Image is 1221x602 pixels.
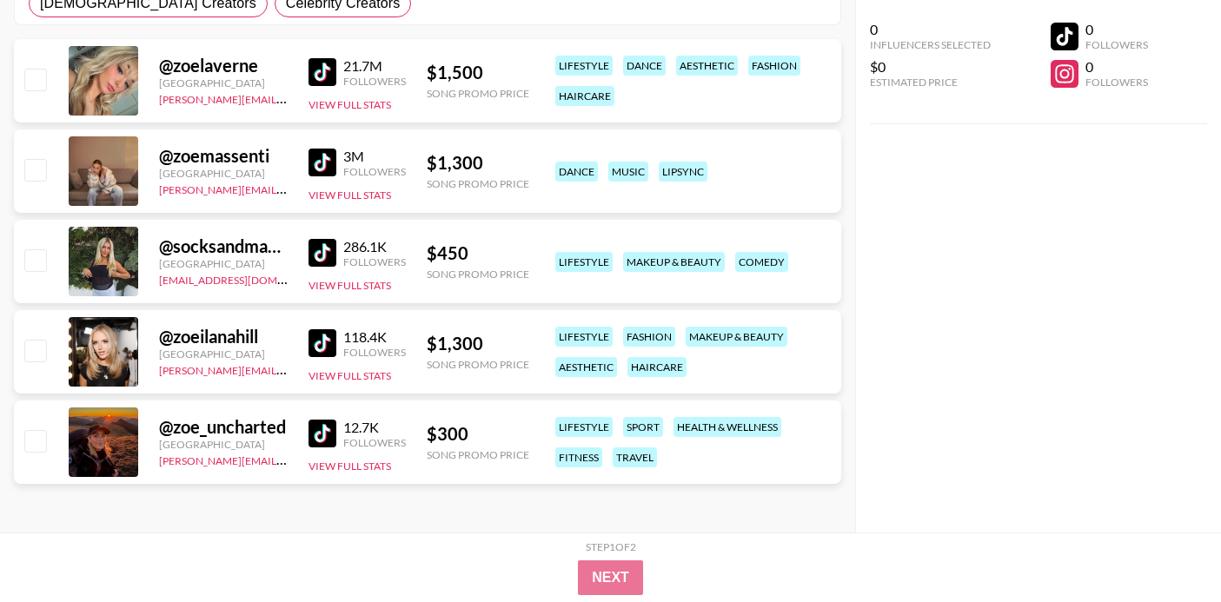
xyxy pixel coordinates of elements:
[309,460,391,473] button: View Full Stats
[623,252,725,272] div: makeup & beauty
[159,76,288,89] div: [GEOGRAPHIC_DATA]
[343,75,406,88] div: Followers
[555,162,598,182] div: dance
[555,447,602,467] div: fitness
[555,417,613,437] div: lifestyle
[343,238,406,255] div: 286.1K
[159,438,288,451] div: [GEOGRAPHIC_DATA]
[674,417,781,437] div: health & wellness
[159,347,288,361] div: [GEOGRAPHIC_DATA]
[343,148,406,165] div: 3M
[309,149,336,176] img: TikTok
[159,416,288,438] div: @ zoe_uncharted
[870,38,991,51] div: Influencers Selected
[870,58,991,76] div: $0
[159,270,334,287] a: [EMAIL_ADDRESS][DOMAIN_NAME]
[427,423,529,445] div: $ 300
[343,346,406,359] div: Followers
[309,369,391,382] button: View Full Stats
[427,242,529,264] div: $ 450
[309,279,391,292] button: View Full Stats
[343,328,406,346] div: 118.4K
[686,327,787,347] div: makeup & beauty
[623,56,666,76] div: dance
[159,167,288,180] div: [GEOGRAPHIC_DATA]
[623,327,675,347] div: fashion
[1085,76,1148,89] div: Followers
[555,86,614,106] div: haircare
[870,76,991,89] div: Estimated Price
[159,451,499,467] a: [PERSON_NAME][EMAIL_ADDRESS][PERSON_NAME][DOMAIN_NAME]
[608,162,648,182] div: music
[309,329,336,357] img: TikTok
[427,177,529,190] div: Song Promo Price
[427,268,529,281] div: Song Promo Price
[586,540,636,553] div: Step 1 of 2
[623,417,663,437] div: sport
[578,560,643,595] button: Next
[427,333,529,354] div: $ 1,300
[159,326,288,347] div: @ zoeilanahill
[870,21,991,38] div: 0
[343,436,406,449] div: Followers
[555,327,613,347] div: lifestyle
[555,56,613,76] div: lifestyle
[427,87,529,100] div: Song Promo Price
[1085,38,1148,51] div: Followers
[748,56,800,76] div: fashion
[309,98,391,111] button: View Full Stats
[427,448,529,461] div: Song Promo Price
[309,189,391,202] button: View Full Stats
[427,358,529,371] div: Song Promo Price
[613,447,657,467] div: travel
[555,252,613,272] div: lifestyle
[159,235,288,257] div: @ socksandmascara2.0
[427,152,529,174] div: $ 1,300
[343,57,406,75] div: 21.7M
[343,165,406,178] div: Followers
[676,56,738,76] div: aesthetic
[1085,21,1148,38] div: 0
[1134,515,1200,581] iframe: Drift Widget Chat Controller
[659,162,707,182] div: lipsync
[159,55,288,76] div: @ zoelaverne
[309,239,336,267] img: TikTok
[159,145,288,167] div: @ zoemassenti
[343,419,406,436] div: 12.7K
[309,420,336,447] img: TikTok
[555,357,617,377] div: aesthetic
[627,357,687,377] div: haircare
[159,180,416,196] a: [PERSON_NAME][EMAIL_ADDRESS][DOMAIN_NAME]
[159,361,416,377] a: [PERSON_NAME][EMAIL_ADDRESS][DOMAIN_NAME]
[735,252,788,272] div: comedy
[1085,58,1148,76] div: 0
[309,58,336,86] img: TikTok
[159,89,416,106] a: [PERSON_NAME][EMAIL_ADDRESS][DOMAIN_NAME]
[159,257,288,270] div: [GEOGRAPHIC_DATA]
[343,255,406,268] div: Followers
[427,62,529,83] div: $ 1,500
